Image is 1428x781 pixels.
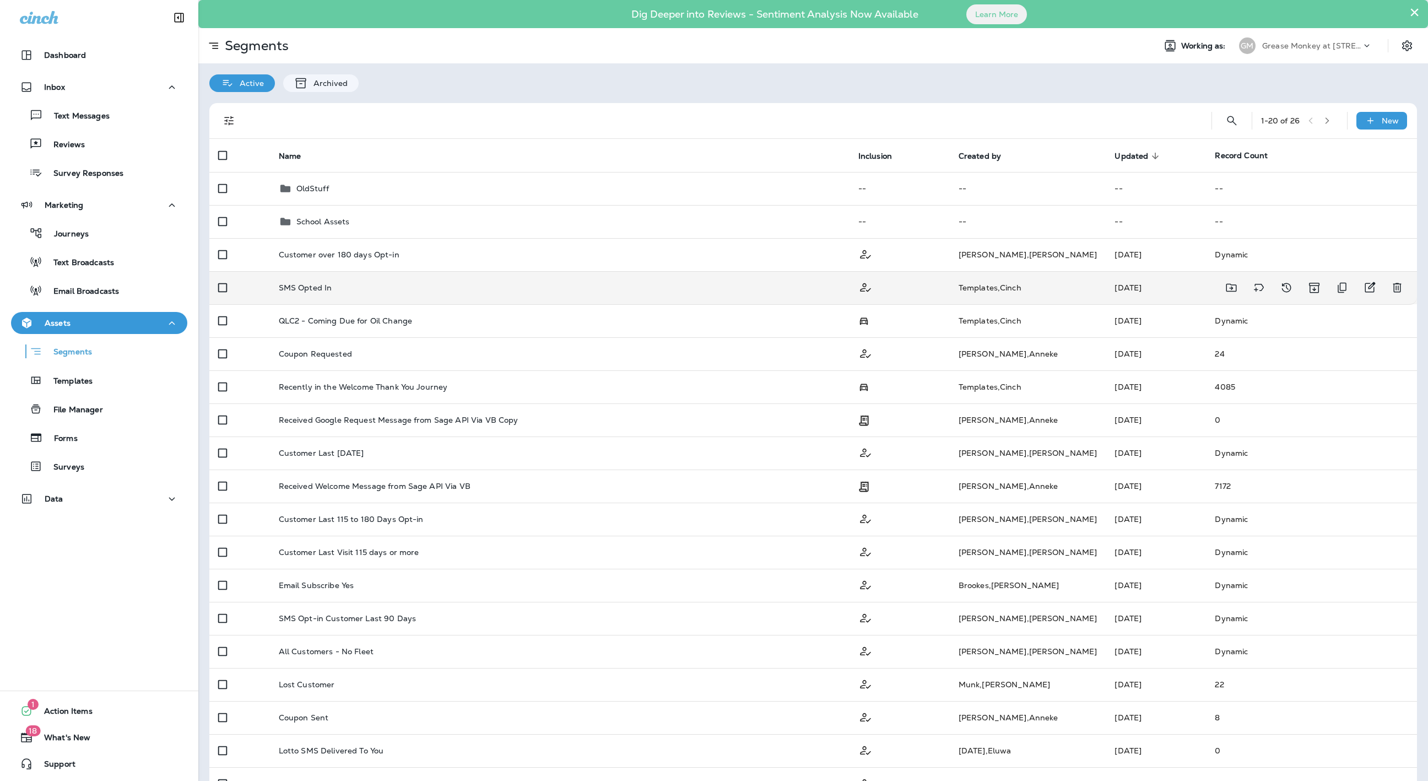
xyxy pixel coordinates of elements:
p: Templates [42,376,93,387]
td: [DATE] [1106,602,1206,635]
td: Templates , Cinch [950,370,1106,403]
button: Delete [1386,277,1408,299]
td: [DATE] [1106,569,1206,602]
span: Customer Only [858,612,873,622]
p: Dig Deeper into Reviews - Sentiment Analysis Now Available [599,13,950,16]
p: Segments [220,37,289,54]
p: Text Messages [43,111,110,122]
td: -- [1206,205,1417,238]
p: SMS Opt-in Customer Last 90 Days [279,614,416,623]
td: [DATE] [1106,437,1206,470]
span: Possession [858,381,869,391]
p: Coupon Requested [279,349,352,358]
p: Lost Customer [279,680,335,689]
td: [DATE] [1106,536,1206,569]
td: [DATE] , Eluwa [950,734,1106,767]
td: [DATE] [1106,734,1206,767]
button: Learn More [966,4,1027,24]
p: Dashboard [44,51,86,60]
span: Transaction [858,414,869,424]
p: Received Welcome Message from Sage API Via VB [279,482,470,491]
span: Updated [1115,151,1162,161]
td: Brookes , [PERSON_NAME] [950,569,1106,602]
p: Received Google Request Message from Sage API Via VB Copy [279,416,518,424]
td: 7172 [1206,470,1417,503]
button: Dashboard [11,44,187,66]
p: Email Subscribe Yes [279,581,354,590]
td: 0 [1206,403,1417,437]
td: Dynamic [1206,635,1417,668]
td: [PERSON_NAME] , [PERSON_NAME] [950,238,1106,271]
span: Action Items [33,707,93,720]
p: Text Broadcasts [42,258,114,268]
td: [PERSON_NAME] , Anneke [950,701,1106,734]
td: [DATE] [1106,271,1206,304]
td: Dynamic [1206,437,1417,470]
span: Working as: [1181,41,1228,51]
span: Customer Only [858,712,873,721]
p: Customer over 180 days Opt-in [279,250,399,259]
td: 22 [1206,668,1417,701]
td: [DATE] [1106,668,1206,701]
td: Dynamic [1206,602,1417,635]
button: Text Messages [11,104,187,127]
button: Duplicate Segment [1331,277,1353,299]
span: Customer Only [858,513,873,523]
p: Journeys [43,229,89,240]
td: [DATE] [1106,238,1206,271]
span: Transaction [858,481,869,491]
td: Dynamic [1206,536,1417,569]
p: Survey Responses [42,169,123,179]
span: Record Count [1215,150,1268,160]
td: 8 [1206,701,1417,734]
button: Forms [11,426,187,449]
span: Name [279,152,301,161]
span: Customer Only [858,447,873,457]
td: Templates , Cinch [950,271,1106,304]
p: Email Broadcasts [42,287,119,297]
p: Inbox [44,83,65,91]
td: [DATE] [1106,503,1206,536]
button: Edit [1359,277,1381,299]
span: Updated [1115,152,1148,161]
button: Settings [1397,36,1417,56]
span: Created by [959,151,1015,161]
td: -- [1206,172,1417,205]
td: Dynamic [1206,569,1417,602]
p: Recently in the Welcome Thank You Journey [279,383,448,391]
p: SMS Opted In [279,283,332,292]
td: [PERSON_NAME] , Anneke [950,403,1106,437]
p: Surveys [42,462,84,473]
td: Templates , Cinch [950,304,1106,337]
button: Close [1409,3,1420,21]
td: 24 [1206,337,1417,370]
td: -- [850,172,950,205]
td: [DATE] [1106,701,1206,734]
span: Customer Only [858,579,873,589]
td: -- [850,205,950,238]
td: Dynamic [1206,304,1417,337]
div: 1 - 20 of 26 [1261,116,1300,125]
p: Customer Last 115 to 180 Days Opt-in [279,515,424,524]
span: Customer Only [858,678,873,688]
button: Inbox [11,76,187,98]
td: [PERSON_NAME] , [PERSON_NAME] [950,635,1106,668]
p: Lotto SMS Delivered To You [279,746,384,755]
p: Reviews [42,140,85,150]
td: Dynamic [1206,238,1417,271]
td: [PERSON_NAME] , Anneke [950,337,1106,370]
span: Name [279,151,316,161]
td: -- [1106,205,1206,238]
p: Active [234,79,264,88]
span: Customer Only [858,249,873,258]
p: New [1382,116,1399,125]
p: Assets [45,319,71,327]
button: Move to folder [1220,277,1242,299]
button: Collapse Sidebar [164,7,194,29]
button: Assets [11,312,187,334]
td: [PERSON_NAME] , Anneke [950,470,1106,503]
button: Survey Responses [11,161,187,184]
button: Support [11,753,187,775]
button: Filters [218,110,240,132]
button: File Manager [11,397,187,421]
